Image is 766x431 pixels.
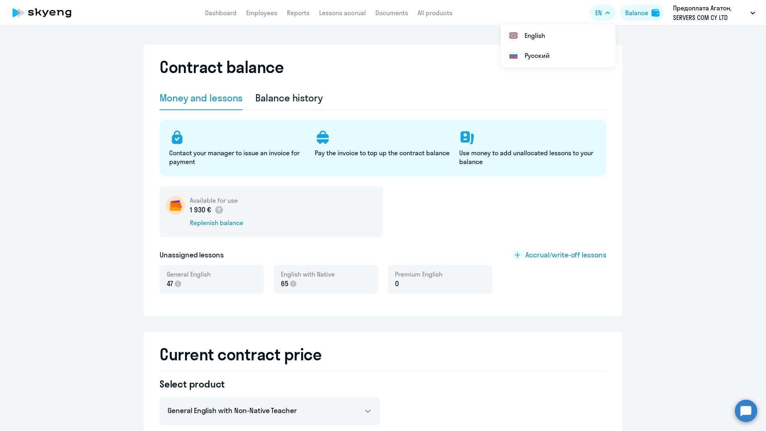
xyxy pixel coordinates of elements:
[501,24,616,67] ul: EN
[281,270,335,279] span: English with Native
[673,3,747,22] p: Предоплата Агатон, SERVERS COM CY LTD
[459,148,595,166] p: Use money to add unallocated lessons to your balance
[255,91,323,104] div: Balance history
[160,378,380,390] h4: Select product
[651,9,659,17] img: balance
[160,345,606,364] h2: Current contract price
[395,279,399,289] span: 0
[375,9,408,17] a: Documents
[595,8,602,18] span: EN
[160,250,224,260] h5: Unassigned lessons
[620,5,664,21] button: Balancebalance
[160,91,243,104] div: Money and lessons
[315,148,450,157] p: Pay the invoice to top up the contract balance
[509,31,518,40] img: English
[167,270,211,279] span: General English
[190,205,224,215] p: 1 930 €
[169,148,305,166] p: Contact your manager to issue an invoice for payment
[160,57,284,77] h2: Contract balance
[166,196,185,215] img: wallet-circle.png
[590,5,616,21] button: EN
[205,9,237,17] a: Dashboard
[525,250,606,260] span: Accrual/write-off lessons
[418,9,452,17] a: All products
[190,218,243,227] div: Replenish balance
[669,3,759,22] button: Предоплата Агатон, SERVERS COM CY LTD
[246,9,277,17] a: Employees
[319,9,366,17] a: Lessons accrual
[509,51,518,60] img: Русский
[395,270,442,279] span: Premium English
[167,279,173,289] span: 47
[190,196,243,205] h5: Available for use
[625,8,648,18] div: Balance
[281,279,288,289] span: 65
[287,9,310,17] a: Reports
